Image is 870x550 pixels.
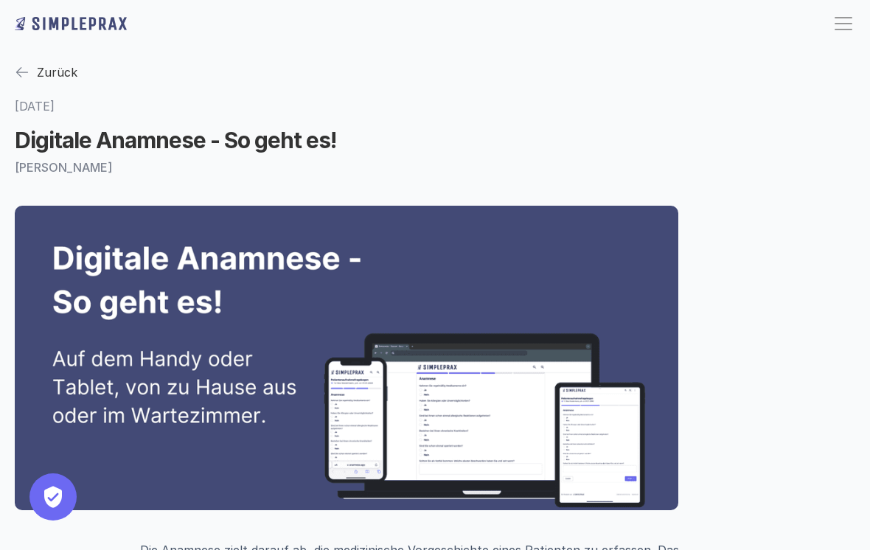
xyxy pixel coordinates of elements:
[15,161,605,175] p: [PERSON_NAME]
[15,93,605,119] p: [DATE]
[37,63,77,81] p: Zurück
[15,206,678,510] img: Digitale Anamnese mit Simpleprax
[15,127,605,153] h1: Digitale Anamnese - So geht es!
[15,59,77,86] a: Zurück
